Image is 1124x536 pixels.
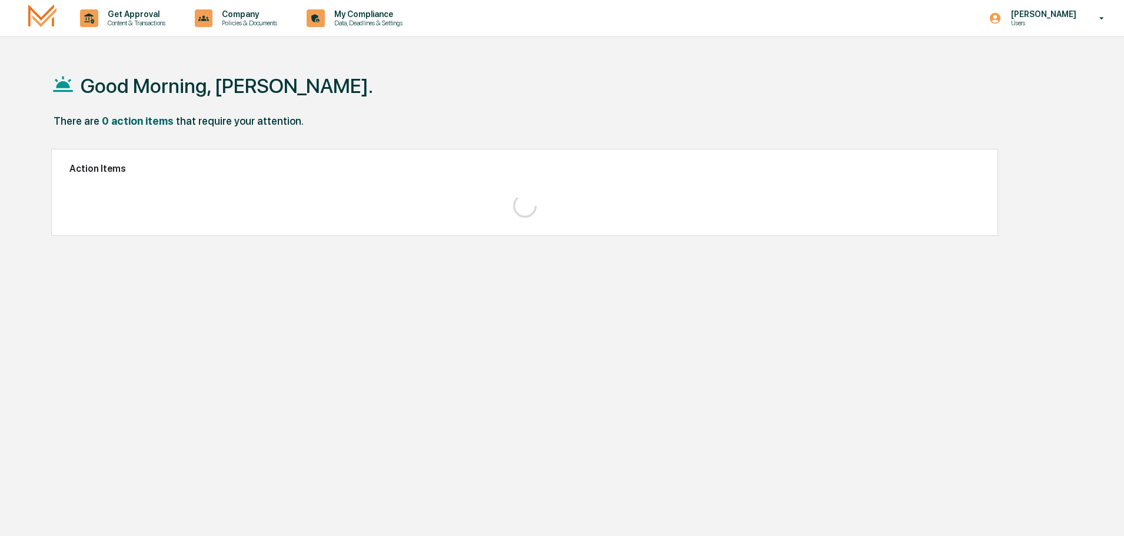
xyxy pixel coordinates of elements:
[176,115,304,127] div: that require your attention.
[102,115,174,127] div: 0 action items
[325,9,408,19] p: My Compliance
[1002,9,1082,19] p: [PERSON_NAME]
[81,74,373,98] h1: Good Morning, [PERSON_NAME].
[28,4,56,32] img: logo
[325,19,408,27] p: Data, Deadlines & Settings
[98,19,171,27] p: Content & Transactions
[1002,19,1082,27] p: Users
[98,9,171,19] p: Get Approval
[212,19,283,27] p: Policies & Documents
[69,163,980,174] h2: Action Items
[54,115,99,127] div: There are
[212,9,283,19] p: Company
